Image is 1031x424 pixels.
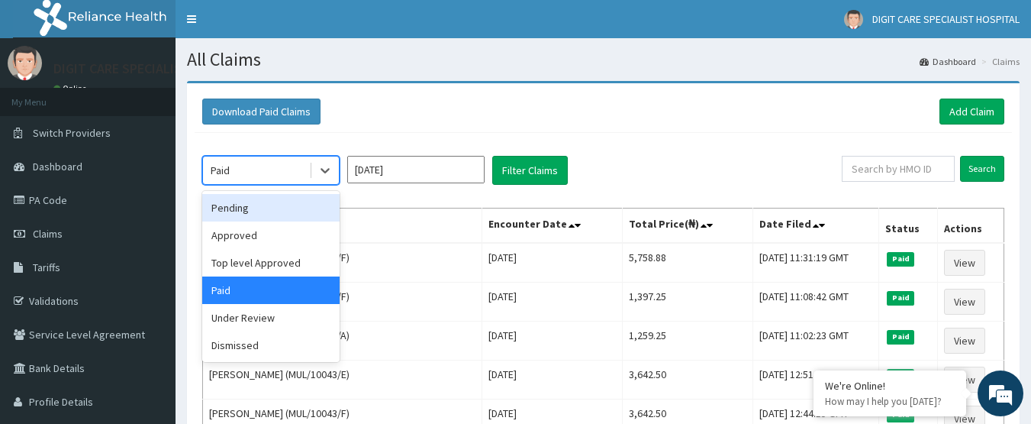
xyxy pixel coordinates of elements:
span: Tariffs [33,261,60,274]
td: [DATE] 11:08:42 GMT [753,283,879,322]
a: View [944,328,985,354]
span: Claims [33,227,63,241]
a: Online [53,83,90,94]
th: Status [879,209,937,244]
td: 1,259.25 [623,322,753,361]
span: Switch Providers [33,126,111,140]
input: Search [960,156,1004,182]
td: 1,397.25 [623,283,753,322]
a: View [944,367,985,393]
p: DIGIT CARE SPECIALIST HOSPITAL [53,62,253,76]
img: User Image [844,10,863,29]
td: [PERSON_NAME] (MUL/10043/E) [203,361,482,400]
td: [DATE] [482,322,623,361]
span: DIGIT CARE SPECIALIST HOSPITAL [872,12,1020,26]
td: 5,758.88 [623,243,753,283]
li: Claims [978,55,1020,68]
div: Paid [211,163,230,178]
th: Date Filed [753,209,879,244]
td: [DATE] [482,283,623,322]
div: Approved [202,222,340,249]
h1: All Claims [187,50,1020,70]
th: Actions [937,209,1004,244]
span: Dashboard [33,160,82,173]
input: Select Month and Year [347,156,485,183]
td: [PERSON_NAME] (NBC/10708/F) [203,243,482,283]
div: Under Review [202,304,340,332]
td: [PERSON_NAME] (NBC/10708/F) [203,283,482,322]
p: How may I help you today? [825,395,955,408]
img: d_794563401_company_1708531726252_794563401 [28,76,62,115]
a: Dashboard [920,55,976,68]
input: Search by HMO ID [842,156,955,182]
img: User Image [8,46,42,80]
div: Minimize live chat window [250,8,287,44]
div: Dismissed [202,332,340,359]
td: [DATE] 11:02:23 GMT [753,322,879,361]
div: Top level Approved [202,249,340,277]
a: View [944,250,985,276]
span: Paid [887,252,914,266]
a: View [944,289,985,315]
div: Pending [202,194,340,222]
div: Paid [202,277,340,304]
a: Add Claim [939,99,1004,125]
th: Name [203,209,482,244]
div: We're Online! [825,379,955,393]
span: Paid [887,330,914,344]
span: Paid [887,291,914,305]
th: Total Price(₦) [623,209,753,244]
div: Chat with us now [79,86,256,105]
td: [DATE] [482,361,623,400]
td: [DATE] 12:51:13 GMT [753,361,879,400]
td: [DATE] [482,243,623,283]
th: Encounter Date [482,209,623,244]
button: Filter Claims [492,156,568,185]
span: We're online! [89,119,211,273]
span: Paid [887,369,914,383]
td: [PERSON_NAME] (NBC/10708/A) [203,322,482,361]
td: 3,642.50 [623,361,753,400]
textarea: Type your message and hit 'Enter' [8,271,291,325]
td: [DATE] 11:31:19 GMT [753,243,879,283]
button: Download Paid Claims [202,99,321,125]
